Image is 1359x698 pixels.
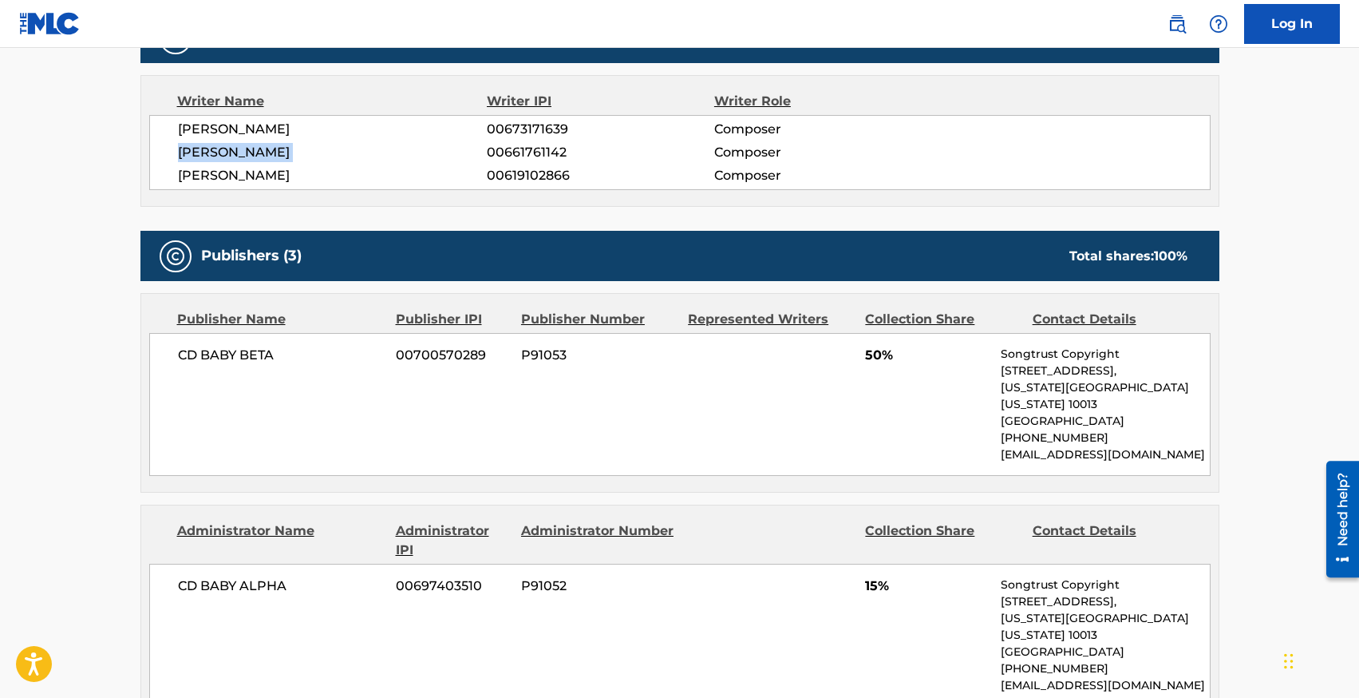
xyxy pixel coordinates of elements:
span: [PERSON_NAME] [178,143,488,162]
div: Publisher Name [177,310,384,329]
img: MLC Logo [19,12,81,35]
div: Drag [1284,637,1294,685]
span: CD BABY BETA [178,346,385,365]
p: Songtrust Copyright [1001,577,1209,593]
div: Administrator Number [521,522,676,560]
div: Represented Writers [688,310,853,329]
div: Writer Role [714,92,921,111]
div: Contact Details [1033,522,1187,560]
p: [PHONE_NUMBER] [1001,430,1209,446]
span: Composer [714,166,921,185]
div: Contact Details [1033,310,1187,329]
span: 15% [865,577,989,596]
div: Administrator IPI [396,522,509,560]
div: Total shares: [1069,247,1187,266]
div: Collection Share [865,310,1020,329]
a: Public Search [1161,8,1193,40]
span: 00697403510 [396,577,509,596]
iframe: Resource Center [1314,455,1359,584]
span: P91052 [521,577,676,596]
span: P91053 [521,346,676,365]
div: Writer Name [177,92,488,111]
span: 50% [865,346,989,365]
img: Publishers [166,247,185,266]
span: 00661761142 [487,143,713,162]
div: Collection Share [865,522,1020,560]
p: [EMAIL_ADDRESS][DOMAIN_NAME] [1001,677,1209,694]
span: [PERSON_NAME] [178,166,488,185]
span: 00619102866 [487,166,713,185]
p: [GEOGRAPHIC_DATA] [1001,413,1209,430]
p: [EMAIL_ADDRESS][DOMAIN_NAME] [1001,446,1209,463]
span: Composer [714,120,921,139]
div: Publisher IPI [396,310,509,329]
img: search [1167,14,1187,34]
div: Publisher Number [521,310,676,329]
span: 00700570289 [396,346,509,365]
p: [GEOGRAPHIC_DATA] [1001,644,1209,660]
div: Help [1203,8,1235,40]
h5: Publishers (3) [201,247,302,265]
div: Writer IPI [487,92,714,111]
div: Administrator Name [177,522,384,560]
p: [STREET_ADDRESS], [1001,363,1209,379]
span: [PERSON_NAME] [178,120,488,139]
p: [PHONE_NUMBER] [1001,660,1209,677]
img: help [1209,14,1228,34]
p: Songtrust Copyright [1001,346,1209,363]
p: [STREET_ADDRESS], [1001,593,1209,610]
iframe: Chat Widget [1279,621,1359,698]
p: [US_STATE][GEOGRAPHIC_DATA][US_STATE] 10013 [1001,379,1209,413]
span: 00673171639 [487,120,713,139]
span: Composer [714,143,921,162]
span: CD BABY ALPHA [178,577,385,596]
a: Log In [1244,4,1340,44]
p: [US_STATE][GEOGRAPHIC_DATA][US_STATE] 10013 [1001,610,1209,644]
span: 100 % [1154,248,1187,264]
